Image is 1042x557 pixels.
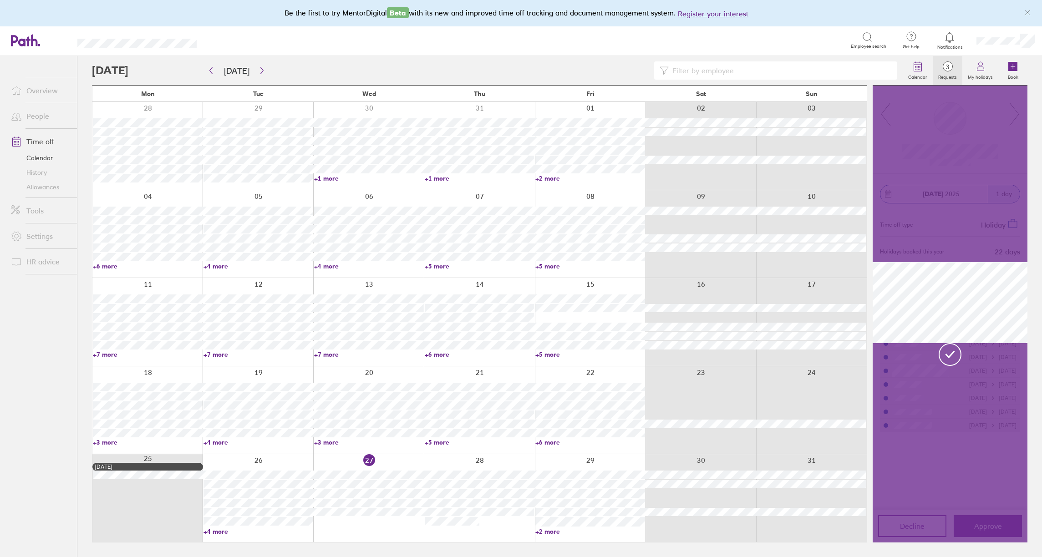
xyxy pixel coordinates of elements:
[933,63,962,71] span: 3
[4,227,77,245] a: Settings
[935,45,965,50] span: Notifications
[962,56,998,85] a: My holidays
[4,253,77,271] a: HR advice
[387,7,409,18] span: Beta
[4,180,77,194] a: Allowances
[933,56,962,85] a: 3Requests
[896,44,926,50] span: Get help
[962,72,998,80] label: My holidays
[535,350,645,359] a: +5 more
[203,350,313,359] a: +7 more
[425,262,534,270] a: +5 more
[203,438,313,446] a: +4 more
[217,63,257,78] button: [DATE]
[4,202,77,220] a: Tools
[203,262,313,270] a: +4 more
[669,62,892,79] input: Filter by employee
[425,438,534,446] a: +5 more
[474,90,485,97] span: Thu
[95,464,201,470] div: [DATE]
[314,438,424,446] a: +3 more
[903,56,933,85] a: Calendar
[93,262,203,270] a: +6 more
[998,56,1027,85] a: Book
[4,81,77,100] a: Overview
[535,262,645,270] a: +5 more
[93,350,203,359] a: +7 more
[851,44,886,49] span: Employee search
[535,438,645,446] a: +6 more
[935,31,965,50] a: Notifications
[4,132,77,151] a: Time off
[314,262,424,270] a: +4 more
[425,174,534,182] a: +1 more
[535,174,645,182] a: +2 more
[93,438,203,446] a: +3 more
[314,174,424,182] a: +1 more
[4,107,77,125] a: People
[314,350,424,359] a: +7 more
[425,350,534,359] a: +6 more
[362,90,376,97] span: Wed
[253,90,264,97] span: Tue
[903,72,933,80] label: Calendar
[806,90,818,97] span: Sun
[696,90,706,97] span: Sat
[203,527,313,536] a: +4 more
[1002,72,1024,80] label: Book
[678,8,748,19] button: Register your interest
[141,90,155,97] span: Mon
[535,527,645,536] a: +2 more
[933,72,962,80] label: Requests
[4,165,77,180] a: History
[221,36,244,44] div: Search
[4,151,77,165] a: Calendar
[285,7,757,19] div: Be the first to try MentorDigital with its new and improved time off tracking and document manage...
[586,90,595,97] span: Fri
